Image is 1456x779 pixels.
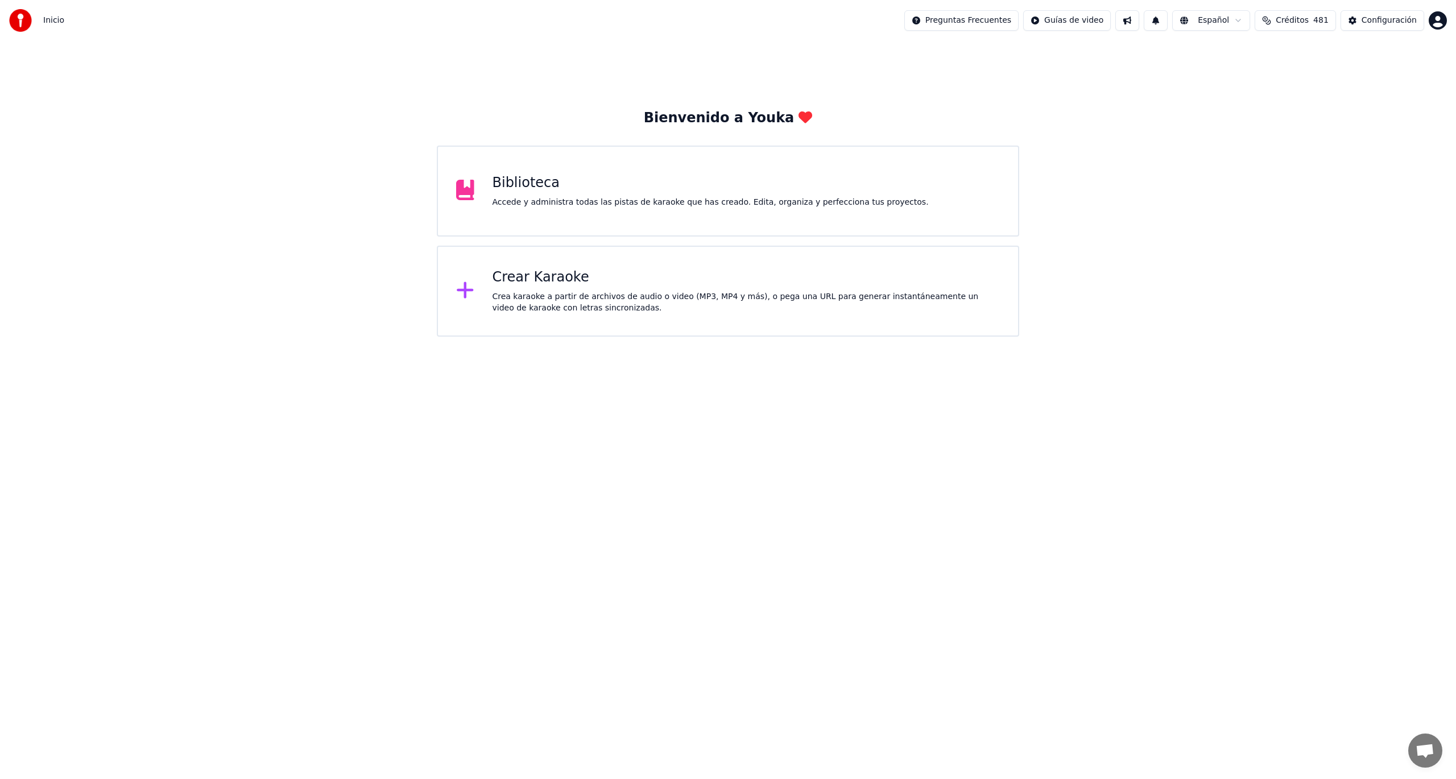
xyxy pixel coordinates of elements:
[904,10,1019,31] button: Preguntas Frecuentes
[43,15,64,26] span: Inicio
[1276,15,1309,26] span: Créditos
[493,291,1000,314] div: Crea karaoke a partir de archivos de audio o video (MP3, MP4 y más), o pega una URL para generar ...
[644,109,813,127] div: Bienvenido a Youka
[1255,10,1336,31] button: Créditos481
[1313,15,1329,26] span: 481
[9,9,32,32] img: youka
[493,268,1000,287] div: Crear Karaoke
[1341,10,1424,31] button: Configuración
[43,15,64,26] nav: breadcrumb
[1408,734,1442,768] a: Chat abierto
[1362,15,1417,26] div: Configuración
[1023,10,1111,31] button: Guías de video
[493,197,929,208] div: Accede y administra todas las pistas de karaoke que has creado. Edita, organiza y perfecciona tus...
[493,174,929,192] div: Biblioteca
